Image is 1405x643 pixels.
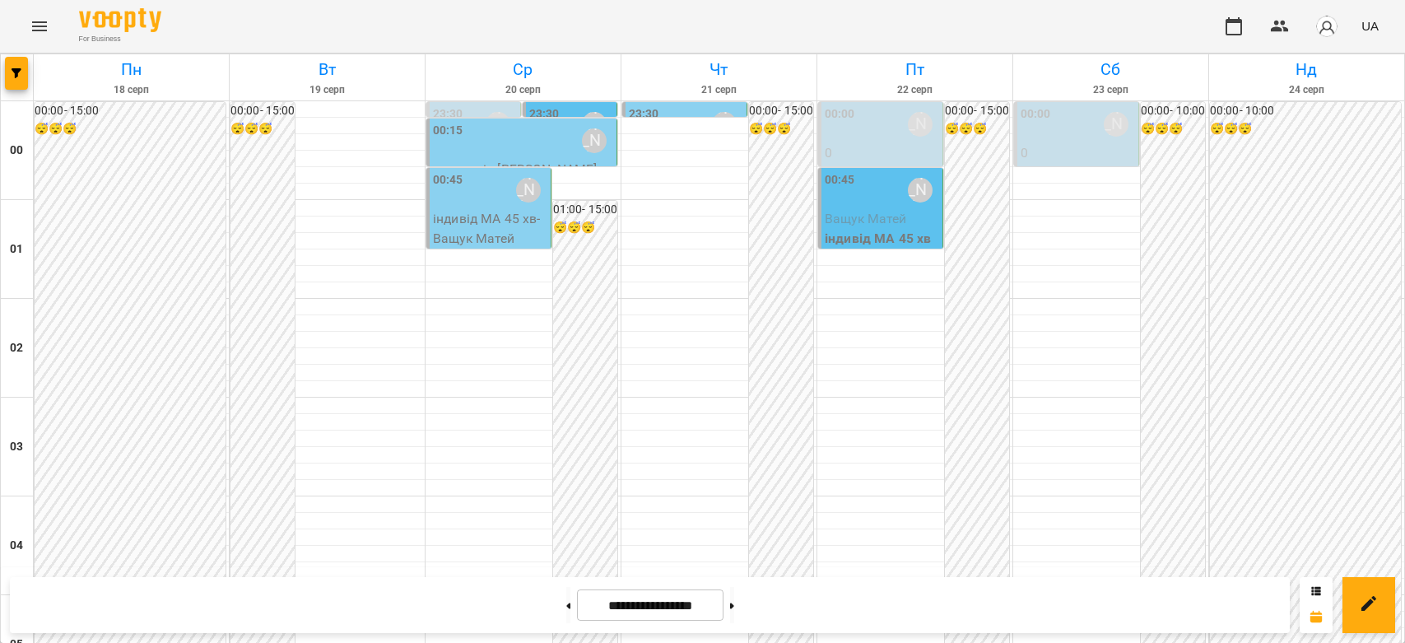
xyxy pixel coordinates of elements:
[553,219,617,237] h6: 😴😴😴
[1212,82,1402,98] h6: 24 серп
[20,7,59,46] button: Menu
[433,122,463,140] label: 00:15
[1355,11,1385,41] button: UA
[629,105,659,123] label: 23:30
[624,57,814,82] h6: Чт
[1210,102,1401,120] h6: 00:00 - 10:00
[1021,105,1051,123] label: 00:00
[36,57,226,82] h6: Пн
[230,120,295,138] h6: 😴😴😴
[1141,120,1205,138] h6: 😴😴😴
[1016,82,1206,98] h6: 23 серп
[1315,15,1338,38] img: avatar_s.png
[553,201,617,219] h6: 01:00 - 15:00
[35,102,226,120] h6: 00:00 - 15:00
[79,8,161,32] img: Voopty Logo
[1016,57,1206,82] h6: Сб
[582,128,607,153] div: Бондарєва Валерія
[516,178,541,203] div: Бондарєва Валерія
[825,143,939,163] p: 0
[1104,112,1128,137] div: Бондарєва Валерія
[232,82,422,98] h6: 19 серп
[825,171,855,189] label: 00:45
[825,105,855,123] label: 00:00
[35,120,226,138] h6: 😴😴😴
[232,57,422,82] h6: Вт
[1021,163,1135,202] p: індивід МА 45 хв ([PERSON_NAME])
[1021,143,1135,163] p: 0
[908,112,933,137] div: Бондарєва Валерія
[945,102,1009,120] h6: 00:00 - 15:00
[945,120,1009,138] h6: 😴😴😴
[486,112,510,137] div: Бондарєва Валерія
[36,82,226,98] h6: 18 серп
[10,537,23,555] h6: 04
[230,102,295,120] h6: 00:00 - 15:00
[1210,120,1401,138] h6: 😴😴😴
[749,102,813,120] h6: 00:00 - 15:00
[1212,57,1402,82] h6: Нд
[820,57,1010,82] h6: Пт
[624,82,814,98] h6: 21 серп
[433,209,547,248] p: індивід МА 45 хв - Ващук Матей
[433,160,613,179] p: логопедія - [PERSON_NAME]
[1361,17,1379,35] span: UA
[582,112,607,137] div: Бондарєва Валерія
[825,229,939,249] p: індивід МА 45 хв
[825,211,907,226] span: Ващук Матей
[529,105,560,123] label: 23:30
[749,120,813,138] h6: 😴😴😴
[825,163,939,202] p: індивід МА 45 хв ([PERSON_NAME])
[433,105,463,123] label: 23:30
[10,438,23,456] h6: 03
[712,112,737,137] div: Бондарєва Валерія
[428,57,618,82] h6: Ср
[1141,102,1205,120] h6: 00:00 - 10:00
[433,171,463,189] label: 00:45
[10,240,23,259] h6: 01
[10,142,23,160] h6: 00
[908,178,933,203] div: Бондарєва Валерія
[820,82,1010,98] h6: 22 серп
[79,34,161,44] span: For Business
[428,82,618,98] h6: 20 серп
[10,339,23,357] h6: 02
